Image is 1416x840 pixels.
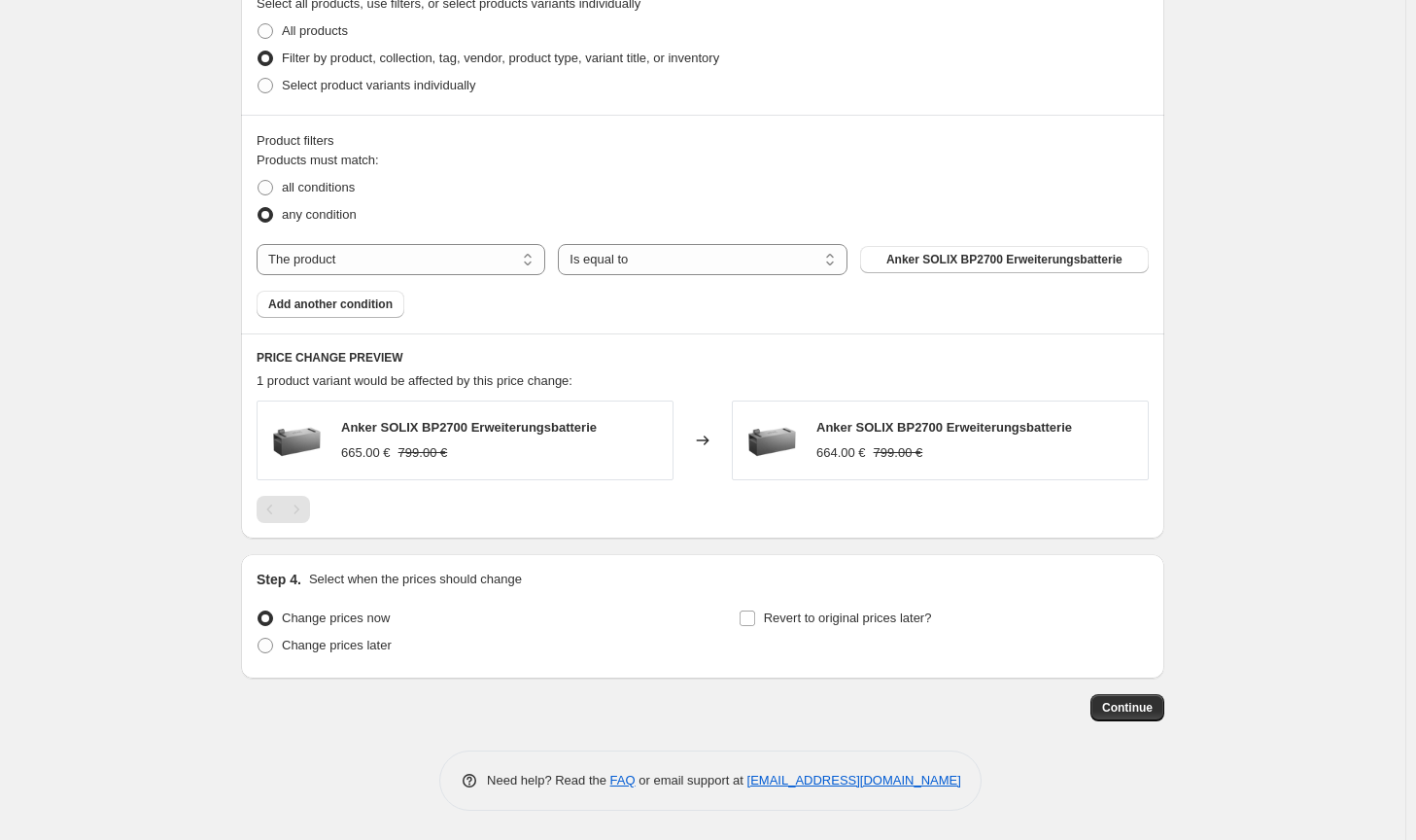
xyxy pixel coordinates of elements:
img: Anker_SOLIX_BP2700_Expansion_Battery_5a340736-e415-4343-8192-0b351d5d7200_80x.webp [743,411,801,470]
span: Need help? Read the [487,773,610,787]
button: Anker SOLIX BP2700 Erweiterungsbatterie [860,246,1149,273]
span: Anker SOLIX BP2700 Erweiterungsbatterie [341,420,597,435]
span: Change prices now [282,611,390,625]
span: All products [282,23,348,38]
a: FAQ [610,773,636,787]
nav: Pagination [257,496,310,523]
h2: Step 4. [257,570,301,589]
span: Add another condition [268,297,393,312]
strike: 799.00 € [398,443,448,463]
strike: 799.00 € [874,443,923,463]
button: Add another condition [257,291,404,318]
div: 665.00 € [341,443,391,463]
span: Anker SOLIX BP2700 Erweiterungsbatterie [886,252,1122,267]
span: 1 product variant would be affected by this price change: [257,373,572,388]
span: Products must match: [257,153,379,167]
span: Revert to original prices later? [764,611,932,625]
span: Change prices later [282,638,392,652]
span: all conditions [282,180,355,194]
span: Filter by product, collection, tag, vendor, product type, variant title, or inventory [282,51,719,65]
h6: PRICE CHANGE PREVIEW [257,350,1149,366]
span: Anker SOLIX BP2700 Erweiterungsbatterie [816,420,1072,435]
span: any condition [282,207,357,222]
div: Product filters [257,131,1149,151]
img: Anker_SOLIX_BP2700_Expansion_Battery_5a340736-e415-4343-8192-0b351d5d7200_80x.webp [267,411,326,470]
span: Continue [1102,700,1153,716]
span: or email support at [636,773,747,787]
p: Select when the prices should change [309,570,522,589]
div: 664.00 € [816,443,866,463]
a: [EMAIL_ADDRESS][DOMAIN_NAME] [747,773,961,787]
span: Select product variants individually [282,78,475,92]
button: Continue [1090,694,1164,721]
